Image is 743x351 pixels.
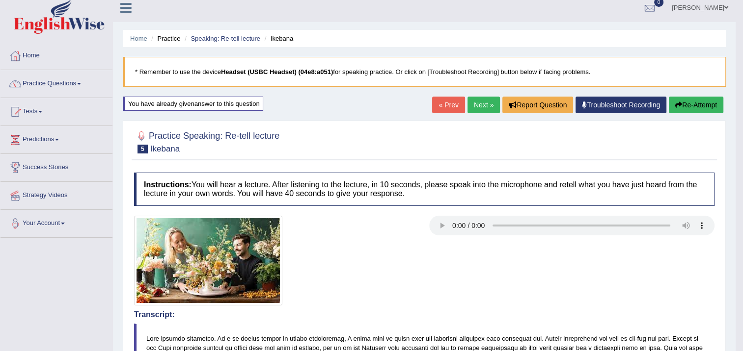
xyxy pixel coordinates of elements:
[134,173,715,205] h4: You will hear a lecture. After listening to the lecture, in 10 seconds, please speak into the mic...
[123,57,726,87] blockquote: * Remember to use the device for speaking practice. Or click on [Troubleshoot Recording] button b...
[0,98,112,123] a: Tests
[221,68,333,75] b: Headset (USBC Headset) (04e8:a051)
[468,97,500,113] a: Next »
[130,35,147,42] a: Home
[0,154,112,178] a: Success Stories
[138,145,148,153] span: 5
[262,34,294,43] li: Ikebana
[149,34,180,43] li: Practice
[0,210,112,234] a: Your Account
[144,180,192,189] b: Instructions:
[191,35,260,42] a: Speaking: Re-tell lecture
[432,97,465,113] a: « Prev
[134,310,715,319] h4: Transcript:
[0,42,112,67] a: Home
[669,97,723,113] button: Re-Attempt
[150,144,180,153] small: Ikebana
[0,182,112,206] a: Strategy Videos
[134,129,279,153] h2: Practice Speaking: Re-tell lecture
[123,97,263,111] div: You have already given answer to this question
[0,70,112,95] a: Practice Questions
[576,97,666,113] a: Troubleshoot Recording
[0,126,112,150] a: Predictions
[502,97,573,113] button: Report Question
